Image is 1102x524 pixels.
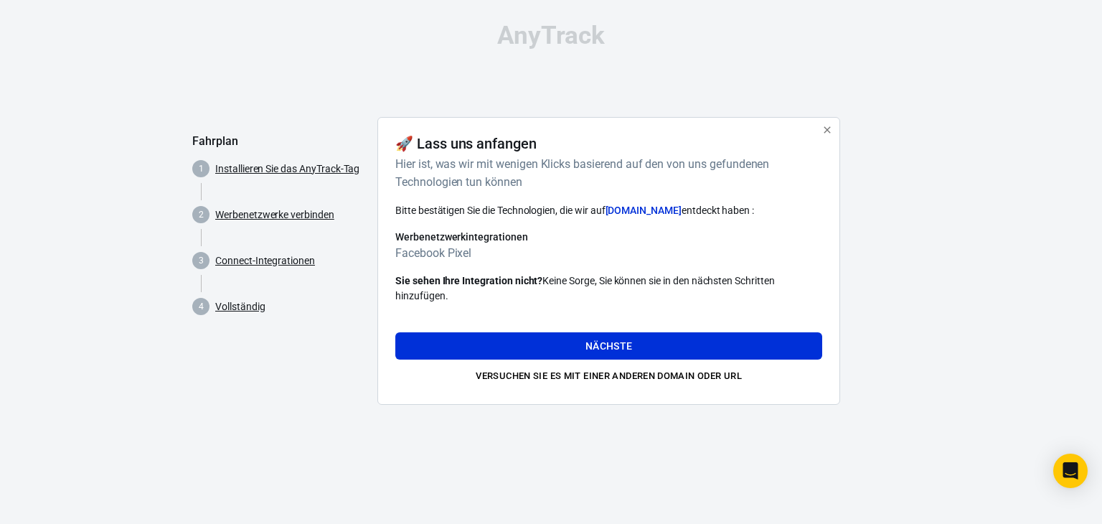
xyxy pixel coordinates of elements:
[215,253,315,268] a: Connect-Integrationen
[395,135,537,152] font: 🚀 Lass uns anfangen
[395,231,528,243] font: Werbenetzwerkintegrationen
[199,164,204,174] text: 1
[395,157,769,189] font: Hier ist, was wir mit wenigen Klicks basierend auf den von uns gefundenen Technologien tun können
[395,275,542,286] font: Sie sehen Ihre Integration nicht?
[395,275,775,301] font: Keine Sorge, Sie können sie in den nächsten Schritten hinzufügen.
[215,255,315,266] font: Connect-Integrationen
[395,246,471,260] font: Facebook Pixel
[215,163,359,174] font: Installieren Sie das AnyTrack-Tag
[215,162,359,177] a: Installieren Sie das AnyTrack-Tag
[606,205,682,216] font: [DOMAIN_NAME]
[497,21,605,50] font: AnyTrack
[192,134,238,148] font: Fahrplan
[199,301,204,312] text: 4
[476,370,742,381] font: Versuchen Sie es mit einer anderen Domain oder URL
[682,205,754,216] font: entdeckt haben :
[215,207,334,223] a: Werbenetzwerke verbinden
[395,365,822,388] button: Versuchen Sie es mit einer anderen Domain oder URL
[215,299,265,314] a: Vollständig
[215,209,334,220] font: Werbenetzwerke verbinden
[199,210,204,220] text: 2
[585,340,633,352] font: Nächste
[215,301,265,312] font: Vollständig
[395,332,822,360] button: Nächste
[395,205,606,216] font: Bitte bestätigen Sie die Technologien, die wir auf
[1053,454,1088,488] div: Öffnen Sie den Intercom Messenger
[199,256,204,266] text: 3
